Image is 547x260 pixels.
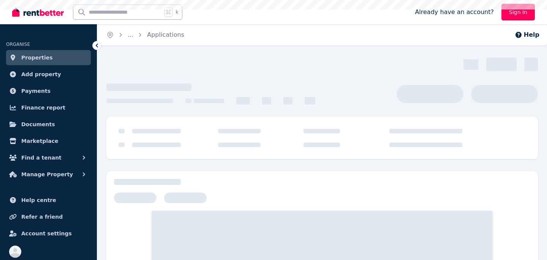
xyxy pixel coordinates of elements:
img: RentBetter [12,6,64,18]
nav: Breadcrumb [97,24,193,45]
a: Applications [147,31,184,38]
a: Finance report [6,100,91,115]
span: Help centre [21,196,56,205]
a: Properties [6,50,91,65]
a: Documents [6,117,91,132]
a: Payments [6,83,91,99]
span: Documents [21,120,55,129]
span: ORGANISE [6,42,30,47]
span: Already have an account? [415,8,494,17]
span: Properties [21,53,53,62]
span: Finance report [21,103,65,112]
a: Account settings [6,226,91,241]
a: Marketplace [6,133,91,149]
button: Help [515,30,539,39]
button: Find a tenant [6,150,91,165]
span: Marketplace [21,136,58,146]
span: ... [128,31,133,38]
a: Help centre [6,193,91,208]
span: Account settings [21,229,72,238]
span: Find a tenant [21,153,62,162]
a: Refer a friend [6,209,91,224]
span: Add property [21,70,61,79]
a: Add property [6,67,91,82]
span: Payments [21,86,51,96]
span: k [175,9,178,15]
span: Refer a friend [21,212,63,221]
button: Manage Property [6,167,91,182]
a: Sign In [501,4,535,20]
span: Manage Property [21,170,73,179]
